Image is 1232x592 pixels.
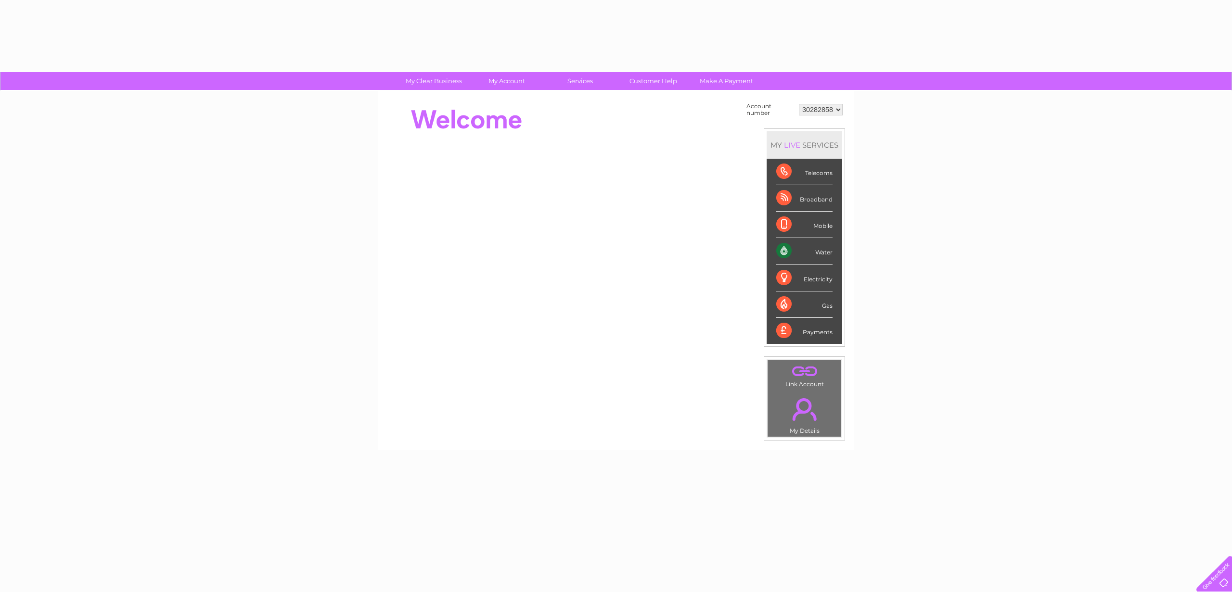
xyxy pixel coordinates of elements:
a: Make A Payment [687,72,766,90]
div: Electricity [776,265,833,291]
a: My Account [467,72,547,90]
a: . [770,363,839,379]
div: Payments [776,318,833,344]
td: Account number [744,101,796,119]
div: Broadband [776,185,833,212]
td: My Details [767,390,842,437]
td: Link Account [767,360,842,390]
div: Telecoms [776,159,833,185]
div: Gas [776,291,833,318]
div: LIVE [782,140,802,150]
a: Services [540,72,620,90]
div: Water [776,238,833,265]
div: Mobile [776,212,833,238]
div: MY SERVICES [767,131,842,159]
a: My Clear Business [394,72,474,90]
a: . [770,392,839,426]
a: Customer Help [614,72,693,90]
